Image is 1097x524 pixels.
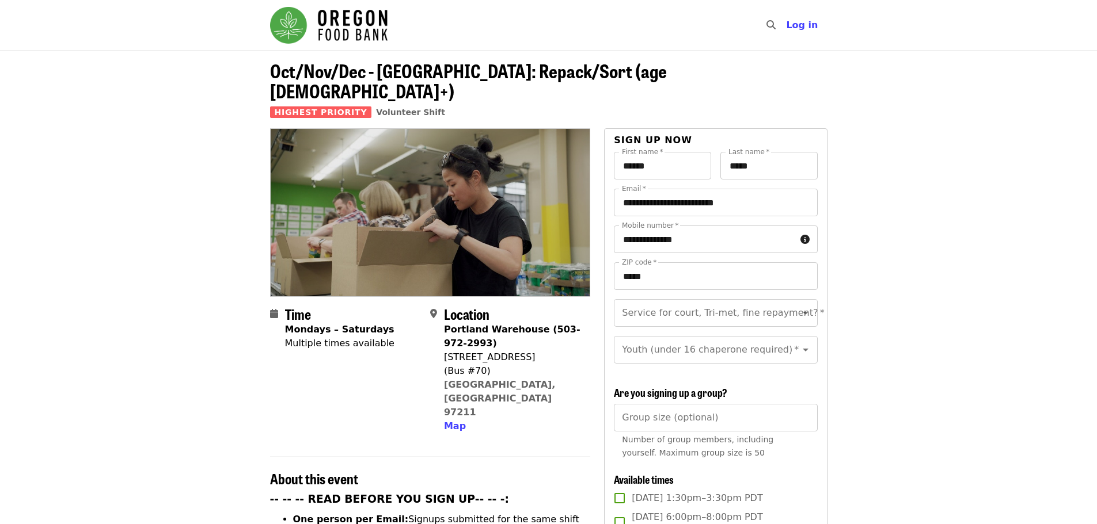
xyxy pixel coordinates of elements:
[270,468,358,488] span: About this event
[271,129,590,296] img: Oct/Nov/Dec - Portland: Repack/Sort (age 8+) organized by Oregon Food Bank
[285,324,394,335] strong: Mondays – Saturdays
[622,222,678,229] label: Mobile number
[622,435,773,457] span: Number of group members, including yourself. Maximum group size is 50
[444,364,581,378] div: (Bus #70)
[798,342,814,358] button: Open
[614,189,817,216] input: Email
[614,385,727,400] span: Are you signing up a group?
[632,491,762,505] span: [DATE] 1:30pm–3:30pm PDT
[614,262,817,290] input: ZIP code
[270,308,278,319] i: calendar icon
[800,234,810,245] i: circle-info icon
[614,225,795,253] input: Mobile number
[270,57,667,104] span: Oct/Nov/Dec - [GEOGRAPHIC_DATA]: Repack/Sort (age [DEMOGRAPHIC_DATA]+)
[285,336,394,350] div: Multiple times available
[444,379,556,418] a: [GEOGRAPHIC_DATA], [GEOGRAPHIC_DATA] 97211
[786,20,818,30] span: Log in
[444,419,466,433] button: Map
[614,404,817,431] input: [object Object]
[766,20,776,30] i: search icon
[622,148,663,155] label: First name
[430,308,437,319] i: map-marker-alt icon
[270,106,372,118] span: Highest Priority
[444,350,581,364] div: [STREET_ADDRESS]
[614,135,692,146] span: Sign up now
[728,148,769,155] label: Last name
[622,259,656,266] label: ZIP code
[720,152,818,179] input: Last name
[798,305,814,321] button: Open
[444,304,489,324] span: Location
[614,472,674,487] span: Available times
[376,108,445,117] a: Volunteer Shift
[444,324,580,349] strong: Portland Warehouse (503-972-2993)
[622,185,646,192] label: Email
[270,7,388,44] img: Oregon Food Bank - Home
[614,152,711,179] input: First name
[285,304,311,324] span: Time
[444,420,466,431] span: Map
[270,493,510,505] strong: -- -- -- READ BEFORE YOU SIGN UP-- -- -:
[783,12,792,39] input: Search
[777,14,827,37] button: Log in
